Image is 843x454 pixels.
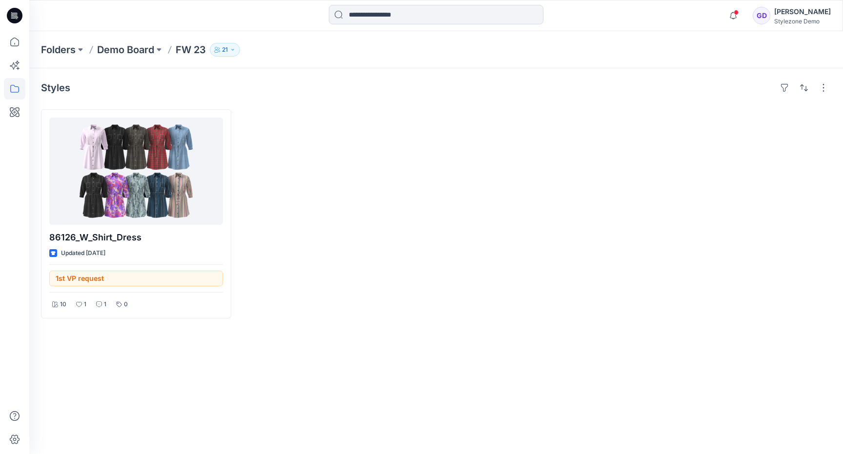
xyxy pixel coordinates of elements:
[104,299,106,310] p: 1
[210,43,240,57] button: 21
[97,43,154,57] a: Demo Board
[84,299,86,310] p: 1
[49,118,223,225] a: 86126_W_Shirt_Dress
[124,299,128,310] p: 0
[41,82,70,94] h4: Styles
[41,43,76,57] a: Folders
[60,299,66,310] p: 10
[774,18,831,25] div: Stylezone Demo
[753,7,770,24] div: GD
[49,231,223,244] p: 86126_W_Shirt_Dress
[222,44,228,55] p: 21
[176,43,206,57] p: FW 23
[61,248,105,258] p: Updated [DATE]
[774,6,831,18] div: [PERSON_NAME]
